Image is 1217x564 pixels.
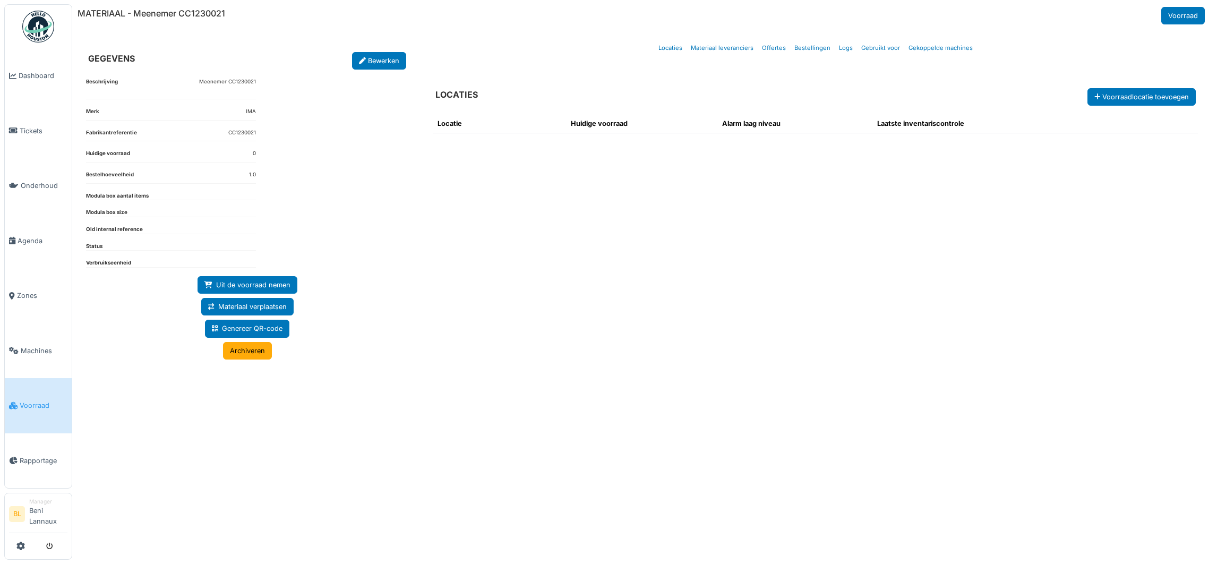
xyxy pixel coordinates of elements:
[29,498,67,506] div: Manager
[352,52,406,70] a: Bewerken
[86,78,118,99] dt: Beschrijving
[5,48,72,104] a: Dashboard
[249,171,256,179] dd: 1.0
[5,433,72,489] a: Rapportage
[873,114,1094,133] th: Laatste inventariscontrole
[5,323,72,379] a: Machines
[904,36,977,61] a: Gekoppelde machines
[790,36,835,61] a: Bestellingen
[5,268,72,323] a: Zones
[86,209,127,217] dt: Modula box size
[198,276,297,294] a: Uit de voorraad nemen
[5,104,72,159] a: Tickets
[687,36,758,61] a: Materiaal leveranciers
[201,298,294,315] a: Materiaal verplaatsen
[78,8,225,19] h6: MATERIAAL - Meenemer CC1230021
[20,456,67,466] span: Rapportage
[246,108,256,116] dd: IMA
[567,114,718,133] th: Huidige voorraad
[654,36,687,61] a: Locaties
[86,129,137,141] dt: Fabrikantreferentie
[1161,7,1205,24] a: Voorraad
[758,36,790,61] a: Offertes
[18,236,67,246] span: Agenda
[718,114,873,133] th: Alarm laag niveau
[205,320,289,337] a: Genereer QR-code
[435,90,478,100] h6: LOCATIES
[857,36,904,61] a: Gebruikt voor
[20,400,67,411] span: Voorraad
[5,158,72,213] a: Onderhoud
[17,290,67,301] span: Zones
[9,498,67,533] a: BL ManagerBeni Lannaux
[19,71,67,81] span: Dashboard
[1087,88,1196,106] button: Voorraadlocatie toevoegen
[88,54,135,64] h6: GEGEVENS
[228,129,256,137] dd: CC1230021
[20,126,67,136] span: Tickets
[199,78,256,86] p: Meenemer CC1230021
[5,378,72,433] a: Voorraad
[9,506,25,522] li: BL
[22,11,54,42] img: Badge_color-CXgf-gQk.svg
[29,498,67,531] li: Beni Lannaux
[21,181,67,191] span: Onderhoud
[433,114,566,133] th: Locatie
[86,243,102,251] dt: Status
[21,346,67,356] span: Machines
[223,342,272,360] a: Archiveren
[86,226,143,234] dt: Old internal reference
[86,108,99,120] dt: Merk
[5,213,72,269] a: Agenda
[86,192,149,200] dt: Modula box aantal items
[253,150,256,158] dd: 0
[835,36,857,61] a: Logs
[86,259,131,267] dt: Verbruikseenheid
[86,171,134,183] dt: Bestelhoeveelheid
[86,150,130,162] dt: Huidige voorraad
